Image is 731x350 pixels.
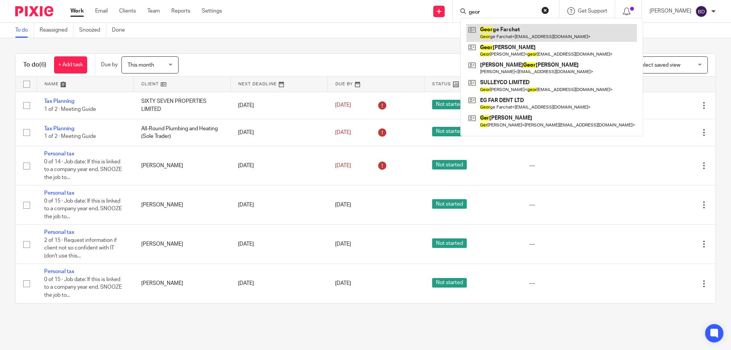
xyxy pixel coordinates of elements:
[134,225,231,264] td: [PERSON_NAME]
[230,185,327,225] td: [DATE]
[468,9,536,16] input: Search
[15,6,53,16] img: Pixie
[529,280,611,287] div: ---
[128,62,154,68] span: This month
[335,241,351,247] span: [DATE]
[335,163,351,168] span: [DATE]
[40,23,73,38] a: Reassigned
[39,62,46,68] span: (6)
[432,199,467,209] span: Not started
[134,92,231,119] td: SIXTY SEVEN PROPERTIES LIMITED
[529,201,611,209] div: ---
[44,126,74,131] a: Tax Planning
[70,7,84,15] a: Work
[44,277,122,298] span: 0 of 15 · Job date: If this is linked to a company year end, SNOOZE the job to...
[44,151,74,157] a: Personal tax
[44,107,96,112] span: 1 of 2 · Meeting Guide
[432,278,467,288] span: Not started
[44,190,74,196] a: Personal tax
[335,130,351,135] span: [DATE]
[147,7,160,15] a: Team
[101,61,118,69] p: Due by
[134,185,231,225] td: [PERSON_NAME]
[119,7,136,15] a: Clients
[578,8,607,14] span: Get Support
[134,119,231,146] td: All-Round Plumbing and Heating (Sole Trader)
[44,134,96,139] span: 1 of 2 · Meeting Guide
[541,6,549,14] button: Clear
[432,238,467,248] span: Not started
[335,281,351,286] span: [DATE]
[695,5,707,18] img: svg%3E
[79,23,106,38] a: Snoozed
[335,202,351,208] span: [DATE]
[432,160,467,169] span: Not started
[54,56,87,74] a: + Add task
[230,225,327,264] td: [DATE]
[44,99,74,104] a: Tax Planning
[112,23,131,38] a: Done
[230,92,327,119] td: [DATE]
[95,7,108,15] a: Email
[134,146,231,185] td: [PERSON_NAME]
[432,127,467,136] span: Not started
[44,269,74,274] a: Personal tax
[335,103,351,108] span: [DATE]
[432,100,467,109] span: Not started
[230,146,327,185] td: [DATE]
[23,61,46,69] h1: To do
[230,119,327,146] td: [DATE]
[230,264,327,303] td: [DATE]
[171,7,190,15] a: Reports
[15,23,34,38] a: To do
[529,162,611,169] div: ---
[202,7,222,15] a: Settings
[44,238,117,259] span: 2 of 15 · Request information if client not so confident with IT (don't use this...
[529,240,611,248] div: ---
[44,230,74,235] a: Personal tax
[44,198,122,219] span: 0 of 15 · Job date: If this is linked to a company year end, SNOOZE the job to...
[650,7,691,15] p: [PERSON_NAME]
[44,159,122,180] span: 0 of 14 · Job date: If this is linked to a company year end, SNOOZE the job to...
[638,62,680,68] span: Select saved view
[134,264,231,303] td: [PERSON_NAME]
